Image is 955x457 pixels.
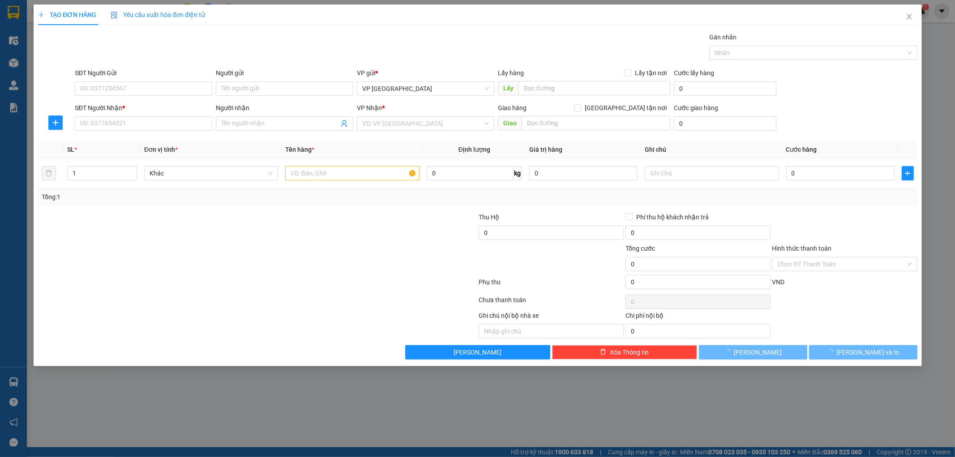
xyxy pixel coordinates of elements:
[610,347,649,357] span: Xóa Thông tin
[513,166,522,180] span: kg
[698,345,807,359] button: [PERSON_NAME]
[581,103,670,113] span: [GEOGRAPHIC_DATA] tận nơi
[529,146,562,153] span: Giá trị hàng
[75,68,212,78] div: SĐT Người Gửi
[111,11,205,18] span: Yêu cầu xuất hóa đơn điện tử
[49,119,62,126] span: plus
[786,146,817,153] span: Cước hàng
[674,81,776,96] input: Cước lấy hàng
[902,170,913,177] span: plus
[896,4,921,30] button: Close
[478,277,625,293] div: Phụ thu
[632,212,712,222] span: Phí thu hộ khách nhận trả
[497,104,526,111] span: Giao hàng
[48,115,63,130] button: plus
[38,11,96,18] span: TẠO ĐƠN HÀNG
[150,167,273,180] span: Khác
[497,116,521,130] span: Giao
[111,12,118,19] img: icon
[674,104,718,111] label: Cước giao hàng
[709,34,737,41] label: Gán nhãn
[357,68,494,78] div: VP gửi
[497,81,518,95] span: Lấy
[67,146,74,153] span: SL
[478,295,625,311] div: Chưa thanh toán
[734,347,782,357] span: [PERSON_NAME]
[529,166,638,180] input: 0
[285,166,419,180] input: VD: Bàn, Ghế
[905,13,912,20] span: close
[478,324,623,338] input: Nhập ghi chú
[144,146,178,153] span: Đơn vị tính
[341,120,348,127] span: user-add
[478,311,623,324] div: Ghi chú nội bộ nhà xe
[478,214,499,221] span: Thu Hộ
[827,349,836,355] span: loading
[38,12,44,18] span: plus
[521,116,670,130] input: Dọc đường
[552,345,697,359] button: deleteXóa Thông tin
[772,278,784,286] span: VND
[518,81,670,95] input: Dọc đường
[216,68,353,78] div: Người gửi
[75,103,212,113] div: SĐT Người Nhận
[901,166,913,180] button: plus
[600,349,606,356] span: delete
[285,146,314,153] span: Tên hàng
[42,192,368,202] div: Tổng: 1
[645,166,779,180] input: Ghi Chú
[362,82,489,95] span: VP Mỹ Đình
[625,245,655,252] span: Tổng cước
[674,69,714,77] label: Cước lấy hàng
[357,104,382,111] span: VP Nhận
[458,146,490,153] span: Định lượng
[405,345,550,359] button: [PERSON_NAME]
[772,245,831,252] label: Hình thức thanh toán
[809,345,917,359] button: [PERSON_NAME] và In
[836,347,899,357] span: [PERSON_NAME] và In
[631,68,670,78] span: Lấy tận nơi
[724,349,734,355] span: loading
[625,311,770,324] div: Chi phí nội bộ
[497,69,523,77] span: Lấy hàng
[42,166,56,180] button: delete
[216,103,353,113] div: Người nhận
[454,347,501,357] span: [PERSON_NAME]
[641,141,782,158] th: Ghi chú
[674,116,776,131] input: Cước giao hàng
